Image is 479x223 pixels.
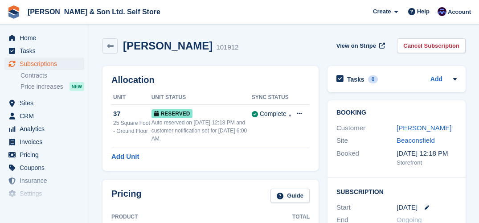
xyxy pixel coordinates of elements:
th: Unit Status [151,91,252,105]
a: menu [4,32,84,44]
div: NEW [70,82,84,91]
div: Start [336,202,397,213]
div: Customer [336,123,397,133]
div: Booked [336,149,397,167]
a: menu [4,149,84,161]
span: CRM [20,110,73,122]
span: Sites [20,97,73,109]
span: Account [448,8,471,17]
span: Create [373,7,391,16]
div: [DATE] 12:18 PM [397,149,457,159]
a: Price increases NEW [20,82,84,91]
span: Reserved [151,109,193,118]
div: Storefront [397,158,457,167]
a: Add [430,74,442,85]
h2: Booking [336,109,457,116]
div: 101912 [216,42,238,53]
a: menu [4,200,84,213]
h2: Tasks [347,75,364,83]
a: menu [4,97,84,109]
span: Subscriptions [20,58,73,70]
h2: Subscription [336,187,457,196]
a: menu [4,174,84,187]
div: Auto reserved on [DATE] 12:18 PM and customer notification set for [DATE] 6:00 AM. [151,119,252,143]
span: Settings [20,187,73,200]
span: View on Stripe [336,41,376,50]
a: menu [4,136,84,148]
a: menu [4,45,84,57]
span: Tasks [20,45,73,57]
h2: Allocation [111,75,310,85]
div: Complete [260,109,287,119]
a: menu [4,110,84,122]
a: menu [4,123,84,135]
span: Capital [20,200,73,213]
span: Pricing [20,149,73,161]
th: Unit [111,91,151,105]
span: Coupons [20,161,73,174]
a: View on Stripe [333,38,387,53]
span: Invoices [20,136,73,148]
img: icon-info-grey-7440780725fd019a000dd9b08b2336e03edf1995a4989e88bcd33f0948082b44.svg [289,115,291,116]
a: Contracts [20,71,84,80]
div: 25 Square Foot - Ground Floor [113,119,151,135]
span: Price increases [20,83,63,91]
span: Home [20,32,73,44]
div: 37 [113,109,151,119]
span: Insurance [20,174,73,187]
time: 2025-08-23 00:00:00 UTC [397,202,418,213]
a: Beaconsfield [397,136,435,144]
span: Analytics [20,123,73,135]
a: menu [4,187,84,200]
a: Guide [270,189,310,203]
a: menu [4,58,84,70]
a: [PERSON_NAME] [397,124,451,132]
img: Josey Kitching [438,7,446,16]
span: Help [417,7,430,16]
h2: [PERSON_NAME] [123,40,213,52]
a: Cancel Subscription [397,38,466,53]
div: 0 [368,75,378,83]
img: stora-icon-8386f47178a22dfd0bd8f6a31ec36ba5ce8667c1dd55bd0f319d3a0aa187defe.svg [7,5,20,19]
div: Site [336,136,397,146]
a: Add Unit [111,152,139,162]
a: [PERSON_NAME] & Son Ltd. Self Store [24,4,164,19]
h2: Pricing [111,189,142,203]
th: Sync Status [252,91,291,105]
a: menu [4,161,84,174]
